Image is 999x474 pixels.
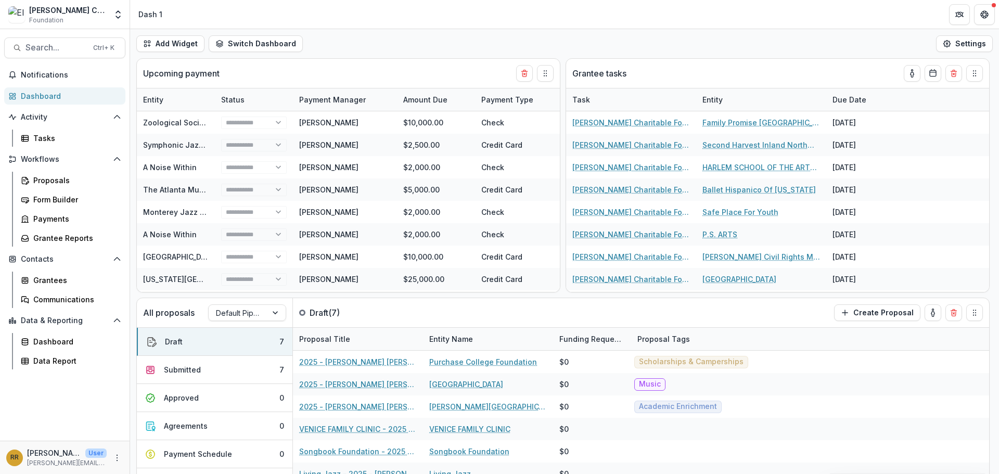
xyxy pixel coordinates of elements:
div: $0 [559,424,569,434]
div: [PERSON_NAME] [299,162,358,173]
div: Payment Type [475,88,553,111]
div: [PERSON_NAME] [299,207,358,217]
div: Funding Requested [553,334,631,344]
button: Approved0 [137,384,292,412]
button: Drag [537,65,554,82]
a: Grantees [17,272,125,289]
div: Form Builder [33,194,117,205]
button: Delete card [945,65,962,82]
div: Task [566,94,596,105]
div: [DATE] [553,134,631,156]
div: Entity [696,88,826,111]
button: Submitted7 [137,356,292,384]
a: [PERSON_NAME] Civil Rights Museum Foundation [702,251,820,262]
div: Payment Manager [293,88,397,111]
div: Check [475,201,553,223]
a: [PERSON_NAME] Charitable Foundation Progress Report [572,117,690,128]
div: [DATE] [826,290,904,313]
a: Symphonic Jazz Orchestra [143,140,241,149]
a: [PERSON_NAME][GEOGRAPHIC_DATA] Inc [429,401,547,412]
div: Payments [33,213,117,224]
a: Safe Place For Youth [702,207,778,217]
div: [DATE] [826,223,904,246]
div: [PERSON_NAME] [299,229,358,240]
div: 0 [279,392,284,403]
button: Delete card [945,304,962,321]
div: Entity [137,88,215,111]
div: [PERSON_NAME] [299,184,358,195]
div: Payment Schedule [164,449,232,459]
div: [DATE] [826,134,904,156]
span: Search... [25,43,87,53]
a: [PERSON_NAME] Charitable Foundation Progress Report [572,251,690,262]
div: Check [475,111,553,134]
div: [DATE] [826,178,904,201]
div: Communications [33,294,117,305]
a: Second Harvest Inland Northwest [702,139,820,150]
div: [DATE] [553,290,631,313]
div: Due Date [553,88,631,111]
div: Dashboard [21,91,117,101]
a: Proposals [17,172,125,189]
a: A Noise Within [143,163,197,172]
div: $0 [559,401,569,412]
a: Dashboard [17,333,125,350]
div: Status [215,88,293,111]
span: Activity [21,113,109,122]
a: 2025 - [PERSON_NAME] [PERSON_NAME] Form [299,356,417,367]
div: Tasks [33,133,117,144]
div: Task [566,88,696,111]
span: Academic Enrichment [639,402,717,411]
button: More [111,452,123,464]
div: Due Date [826,94,873,105]
div: Approved [164,392,199,403]
div: Proposal Title [293,328,423,350]
div: Credit Card [475,134,553,156]
button: Switch Dashboard [209,35,303,52]
span: Contacts [21,255,109,264]
div: Due Date [553,94,599,105]
p: Draft ( 7 ) [310,306,388,319]
div: [DATE] [553,268,631,290]
div: [PERSON_NAME] Charitable Foundation [29,5,107,16]
div: [PERSON_NAME] [299,139,358,150]
a: [GEOGRAPHIC_DATA] [702,274,776,285]
div: 0 [279,420,284,431]
button: Calendar [925,65,941,82]
a: Tasks [17,130,125,147]
div: 0 [279,449,284,459]
a: [GEOGRAPHIC_DATA] [143,252,217,261]
div: Check [475,223,553,246]
div: Dashboard [33,336,117,347]
p: Upcoming payment [143,67,220,80]
div: Funding Requested [553,328,631,350]
button: Partners [949,4,970,25]
span: Workflows [21,155,109,164]
div: $2,000.00 [397,201,475,223]
a: Zoological Society of [GEOGRAPHIC_DATA] [143,118,297,127]
p: [PERSON_NAME][EMAIL_ADDRESS][DOMAIN_NAME] [27,458,107,468]
div: Proposal Tags [631,328,761,350]
a: Monterey Jazz Festival [143,208,228,216]
a: The Atlanta Music Project, Inc [143,185,252,194]
a: [PERSON_NAME] Charitable Foundation Progress Report [572,139,690,150]
a: Grantee Reports [17,229,125,247]
div: Proposals [33,175,117,186]
div: $2,500.00 [397,290,475,313]
div: Amount Due [397,88,475,111]
div: Amount Due [397,94,454,105]
div: Entity [696,94,729,105]
div: [PERSON_NAME] [299,251,358,262]
div: Due Date [826,88,904,111]
a: [US_STATE][GEOGRAPHIC_DATA], Northridge Foundation [143,275,344,284]
div: Check [475,156,553,178]
a: [PERSON_NAME] Charitable Foundation Progress Report [572,229,690,240]
span: Music [639,380,661,389]
div: $25,000.00 [397,268,475,290]
div: Grantees [33,275,117,286]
